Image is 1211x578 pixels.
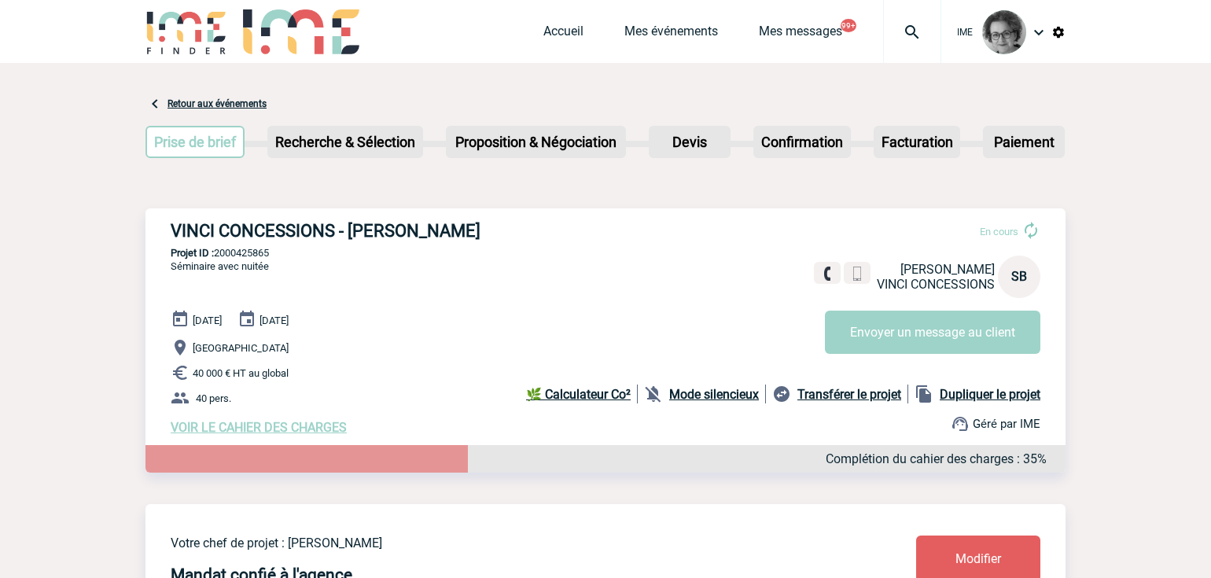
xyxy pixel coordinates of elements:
span: En cours [980,226,1018,237]
img: file_copy-black-24dp.png [915,385,933,403]
b: Mode silencieux [669,387,759,402]
p: Proposition & Négociation [447,127,624,156]
p: Confirmation [755,127,849,156]
img: support.png [951,414,970,433]
p: Facturation [875,127,959,156]
span: [GEOGRAPHIC_DATA] [193,342,289,354]
img: portable.png [850,267,864,281]
p: Prise de brief [147,127,243,156]
b: Projet ID : [171,247,214,259]
a: VOIR LE CAHIER DES CHARGES [171,420,347,435]
b: Dupliquer le projet [940,387,1040,402]
a: 🌿 Calculateur Co² [526,385,638,403]
span: Séminaire avec nuitée [171,260,269,272]
span: SB [1011,269,1027,284]
p: Votre chef de projet : [PERSON_NAME] [171,536,823,550]
span: IME [957,27,973,38]
p: Recherche & Sélection [269,127,421,156]
img: fixe.png [820,267,834,281]
span: 40 pers. [196,392,231,404]
a: Mes événements [624,24,718,46]
span: VINCI CONCESSIONS [877,277,995,292]
p: Devis [650,127,729,156]
b: 🌿 Calculateur Co² [526,387,631,402]
a: Retour aux événements [167,98,267,109]
button: Envoyer un message au client [825,311,1040,354]
img: 101028-0.jpg [982,10,1026,54]
a: Mes messages [759,24,842,46]
span: Géré par IME [973,417,1040,431]
span: [PERSON_NAME] [900,262,995,277]
h3: VINCI CONCESSIONS - [PERSON_NAME] [171,221,642,241]
span: [DATE] [259,315,289,326]
span: Modifier [955,551,1001,566]
b: Transférer le projet [797,387,901,402]
p: 2000425865 [145,247,1066,259]
button: 99+ [841,19,856,32]
img: IME-Finder [145,9,227,54]
span: 40 000 € HT au global [193,367,289,379]
a: Accueil [543,24,583,46]
span: [DATE] [193,315,222,326]
p: Paiement [985,127,1063,156]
